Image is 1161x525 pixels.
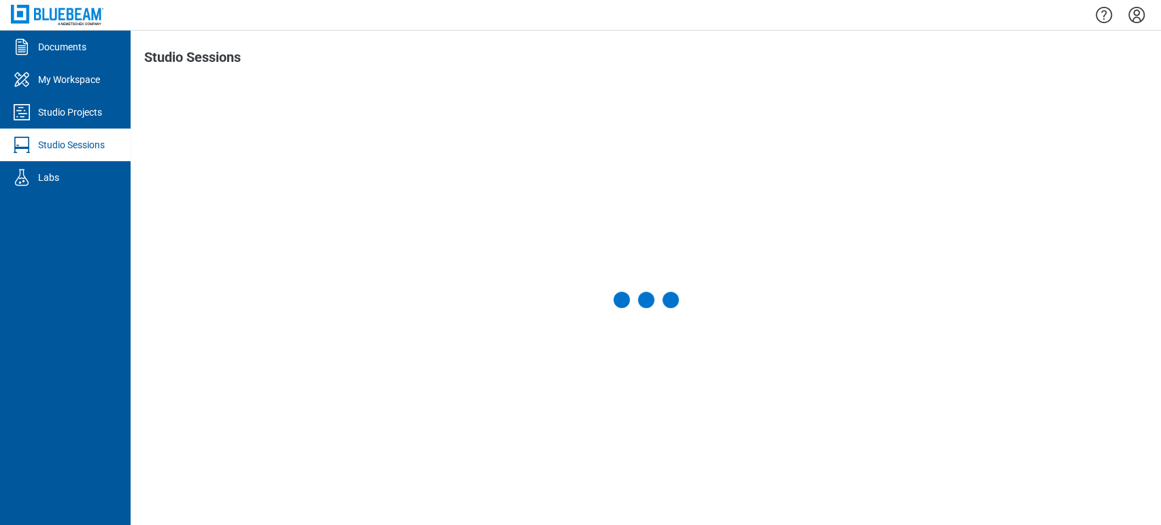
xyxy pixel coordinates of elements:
[613,292,679,308] div: loadingMyProjects
[38,40,86,54] div: Documents
[11,167,33,188] svg: Labs
[38,73,100,86] div: My Workspace
[144,50,241,71] h1: Studio Sessions
[1126,3,1147,27] button: Settings
[38,171,59,184] div: Labs
[38,138,105,152] div: Studio Sessions
[11,101,33,123] svg: Studio Projects
[11,36,33,58] svg: Documents
[11,5,103,24] img: Bluebeam, Inc.
[11,69,33,90] svg: My Workspace
[11,134,33,156] svg: Studio Sessions
[38,105,102,119] div: Studio Projects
